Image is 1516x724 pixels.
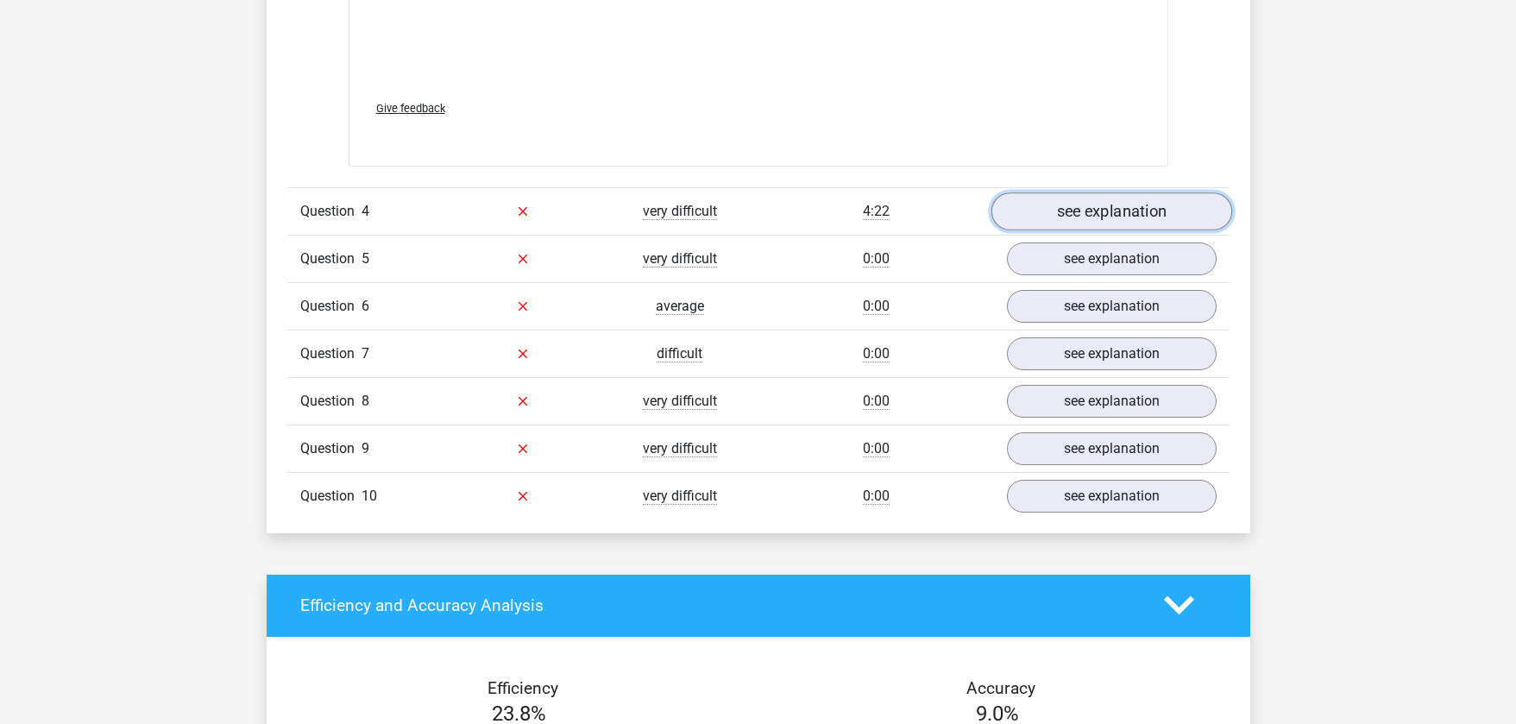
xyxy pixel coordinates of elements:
[863,345,890,362] span: 0:00
[362,250,369,267] span: 5
[1007,337,1217,370] a: see explanation
[300,438,362,459] span: Question
[300,296,362,317] span: Question
[362,393,369,409] span: 8
[300,595,1138,615] h4: Efficiency and Accuracy Analysis
[1007,432,1217,465] a: see explanation
[362,345,369,362] span: 7
[863,393,890,410] span: 0:00
[991,192,1231,230] a: see explanation
[1007,480,1217,513] a: see explanation
[643,393,717,410] span: very difficult
[1007,290,1217,323] a: see explanation
[863,488,890,505] span: 0:00
[863,203,890,220] span: 4:22
[657,345,702,362] span: difficult
[300,249,362,269] span: Question
[1007,385,1217,418] a: see explanation
[643,203,717,220] span: very difficult
[362,203,369,219] span: 4
[300,678,745,698] h4: Efficiency
[362,440,369,456] span: 9
[300,486,362,507] span: Question
[863,440,890,457] span: 0:00
[643,440,717,457] span: very difficult
[362,298,369,314] span: 6
[300,201,362,222] span: Question
[376,102,445,115] span: Give feedback
[643,250,717,268] span: very difficult
[643,488,717,505] span: very difficult
[300,343,362,364] span: Question
[778,678,1223,698] h4: Accuracy
[863,250,890,268] span: 0:00
[1007,242,1217,275] a: see explanation
[300,391,362,412] span: Question
[362,488,377,504] span: 10
[863,298,890,315] span: 0:00
[656,298,704,315] span: average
